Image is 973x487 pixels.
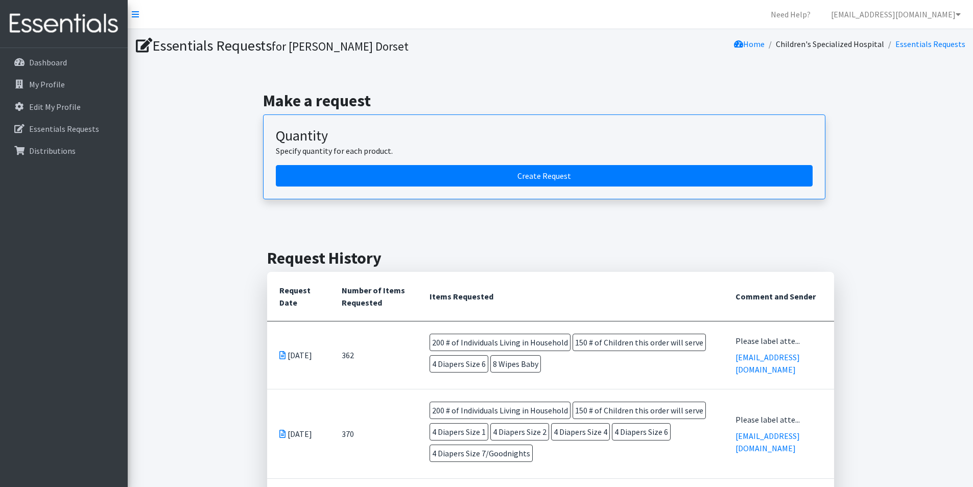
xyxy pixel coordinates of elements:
[267,248,834,268] h2: Request History
[551,423,610,440] span: 4 Diapers Size 4
[276,165,813,187] a: Create a request by quantity
[776,39,884,49] a: Children's Specialized Hospital
[735,413,821,426] div: Please label atte...
[329,389,417,478] td: 370
[573,402,706,419] span: 150 # of Children this order will serve
[430,334,571,351] span: 200 # of Individuals Living in Household
[735,335,821,347] div: Please label atte...
[4,97,124,117] a: Edit My Profile
[417,272,723,321] th: Items Requested
[4,52,124,73] a: Dashboard
[29,124,99,134] p: Essentials Requests
[573,334,706,351] span: 150 # of Children this order will serve
[4,74,124,95] a: My Profile
[490,423,549,440] span: 4 Diapers Size 2
[329,272,417,321] th: Number of Items Requested
[29,102,81,112] p: Edit My Profile
[723,272,834,321] th: Comment and Sender
[329,321,417,389] td: 362
[267,389,330,478] td: [DATE]
[4,7,124,41] img: HumanEssentials
[430,423,488,440] span: 4 Diapers Size 1
[267,272,330,321] th: Request Date
[430,402,571,419] span: 200 # of Individuals Living in Household
[895,39,965,49] a: Essentials Requests
[29,57,67,67] p: Dashboard
[735,352,800,375] a: [EMAIL_ADDRESS][DOMAIN_NAME]
[263,91,838,110] h2: Make a request
[4,141,124,161] a: Distributions
[29,79,65,89] p: My Profile
[735,431,800,453] a: [EMAIL_ADDRESS][DOMAIN_NAME]
[612,423,671,440] span: 4 Diapers Size 6
[136,37,547,55] h1: Essentials Requests
[490,355,541,373] span: 8 Wipes Baby
[734,39,765,49] a: Home
[276,145,813,157] p: Specify quantity for each product.
[276,127,813,145] h3: Quantity
[430,355,488,373] span: 4 Diapers Size 6
[763,4,819,25] a: Need Help?
[430,445,533,462] span: 4 Diapers Size 7/Goodnights
[267,321,330,389] td: [DATE]
[29,146,76,156] p: Distributions
[4,119,124,139] a: Essentials Requests
[823,4,969,25] a: [EMAIL_ADDRESS][DOMAIN_NAME]
[272,39,409,54] small: for [PERSON_NAME] Dorset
